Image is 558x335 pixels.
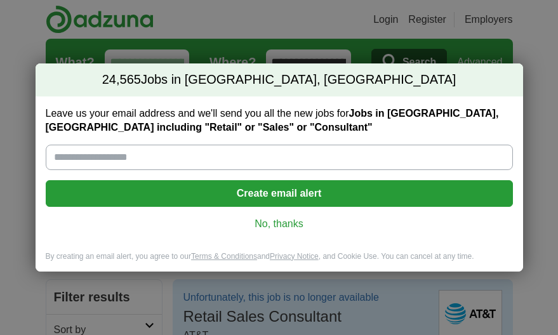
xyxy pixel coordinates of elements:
[36,63,523,96] h2: Jobs in [GEOGRAPHIC_DATA], [GEOGRAPHIC_DATA]
[46,107,513,135] label: Leave us your email address and we'll send you all the new jobs for
[102,71,141,89] span: 24,565
[270,252,319,261] a: Privacy Notice
[36,251,523,272] div: By creating an email alert, you agree to our and , and Cookie Use. You can cancel at any time.
[46,180,513,207] button: Create email alert
[191,252,257,261] a: Terms & Conditions
[56,217,503,231] a: No, thanks
[46,108,499,133] strong: Jobs in [GEOGRAPHIC_DATA], [GEOGRAPHIC_DATA] including "Retail" or "Sales" or "Consultant"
